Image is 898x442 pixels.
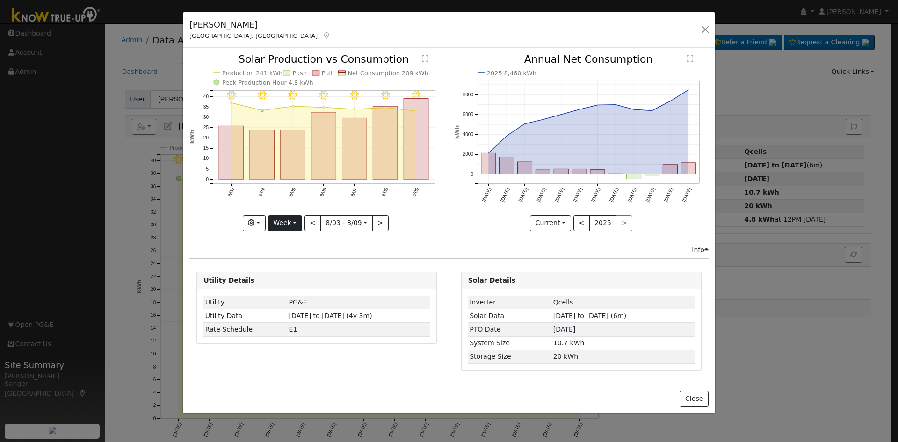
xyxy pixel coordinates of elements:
span: B [289,326,297,333]
text: 2025 8,460 kWh [487,70,536,77]
i: 8/08 - Clear [381,91,390,100]
td: System Size [468,336,552,350]
td: PTO Date [468,323,552,336]
text: 8/06 [319,187,327,198]
text: 8/07 [350,187,358,198]
text: 15 [203,146,209,151]
rect: onclick="" [342,118,367,180]
rect: onclick="" [250,130,275,179]
text: 25 [203,125,209,130]
rect: onclick="" [311,112,336,179]
span: [DATE] to [DATE] (6m) [553,312,626,319]
text: [DATE] [590,187,601,203]
i: 8/06 - MostlyClear [319,91,328,100]
circle: onclick="" [323,107,325,109]
text: [DATE] [608,187,619,203]
button: Current [530,215,571,231]
rect: onclick="" [645,174,659,176]
button: Close [680,391,708,407]
rect: onclick="" [536,170,550,174]
text: kWh [454,125,460,139]
text: 8/05 [288,187,297,198]
span: ID: 1123, authorized: 03/20/25 [553,298,573,306]
text: Production 241 kWh [222,70,282,77]
h5: [PERSON_NAME] [189,19,331,31]
rect: onclick="" [499,157,514,174]
td: Rate Schedule [203,323,287,336]
text: 8/08 [381,187,389,198]
rect: onclick="" [572,169,587,174]
rect: onclick="" [281,130,305,180]
text: Push [293,70,307,77]
circle: onclick="" [292,106,294,108]
text: 5 [206,167,209,172]
text: [DATE] [663,187,673,203]
button: > [372,215,389,231]
div: Info [692,245,709,255]
text: [DATE] [481,187,492,203]
text: 30 [203,115,209,120]
td: Utility Data [203,309,287,323]
circle: onclick="" [384,107,386,109]
strong: Solar Details [468,276,515,284]
text: Pull [322,70,333,77]
span: [DATE] to [DATE] (4y 3m) [289,312,372,319]
text: 4000 [463,132,473,137]
i: 8/07 - MostlyClear [350,91,359,100]
circle: onclick="" [354,109,355,110]
text: 35 [203,104,209,109]
circle: onclick="" [577,108,581,111]
circle: onclick="" [541,118,545,122]
text: 20 [203,136,209,141]
button: Week [268,215,302,231]
circle: onclick="" [486,152,490,155]
rect: onclick="" [626,174,641,179]
text: [DATE] [681,187,692,203]
rect: onclick="" [219,126,244,180]
text: [DATE] [536,187,546,203]
span: 20 kWh [553,353,578,360]
i: 8/03 - Clear [227,91,236,100]
td: Storage Size [468,350,552,363]
rect: onclick="" [517,162,532,174]
text:  [687,55,693,62]
span: [DATE] [553,326,576,333]
text: [DATE] [517,187,528,203]
button: 8/03 - 8/09 [320,215,373,231]
text: kWh [189,130,196,144]
text: 0 [206,177,209,182]
i: 8/05 - MostlyClear [289,91,298,100]
circle: onclick="" [415,110,417,112]
text: 10 [203,156,209,161]
rect: onclick="" [404,99,429,180]
td: Solar Data [468,309,552,323]
text: [DATE] [627,187,637,203]
span: ID: 12402626, authorized: 06/23/23 [289,298,307,306]
circle: onclick="" [559,113,563,116]
circle: onclick="" [595,103,599,107]
i: 8/04 - Clear [258,91,267,100]
text:  [422,55,428,62]
text: [DATE] [554,187,565,203]
rect: onclick="" [373,107,398,179]
circle: onclick="" [505,134,508,138]
button: < [573,215,590,231]
text: [DATE] [645,187,655,203]
text: Net Consumption 209 kWh [348,70,429,77]
rect: onclick="" [481,153,495,174]
text: 8/09 [412,187,420,198]
button: < [304,215,321,231]
i: 8/09 - Clear [412,91,421,100]
text: 8/03 [226,187,235,198]
circle: onclick="" [650,109,654,113]
text: Peak Production Hour 4.8 kWh [222,79,313,86]
circle: onclick="" [261,109,263,112]
strong: Utility Details [203,276,254,284]
rect: onclick="" [554,169,568,174]
rect: onclick="" [590,170,605,174]
text: 6000 [463,112,473,117]
text: 2000 [463,152,473,157]
circle: onclick="" [614,103,617,107]
text: [DATE] [572,187,583,203]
